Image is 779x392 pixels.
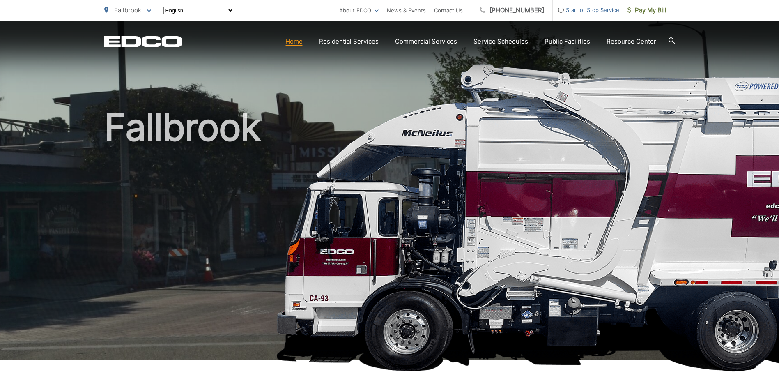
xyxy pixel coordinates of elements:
select: Select a language [163,7,234,14]
a: About EDCO [339,5,379,15]
a: Commercial Services [395,37,457,46]
a: EDCD logo. Return to the homepage. [104,36,182,47]
span: Fallbrook [114,6,141,14]
a: Resource Center [607,37,656,46]
a: Service Schedules [473,37,528,46]
a: Residential Services [319,37,379,46]
h1: Fallbrook [104,107,675,367]
a: Home [285,37,303,46]
span: Pay My Bill [627,5,666,15]
a: Contact Us [434,5,463,15]
a: Public Facilities [545,37,590,46]
a: News & Events [387,5,426,15]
